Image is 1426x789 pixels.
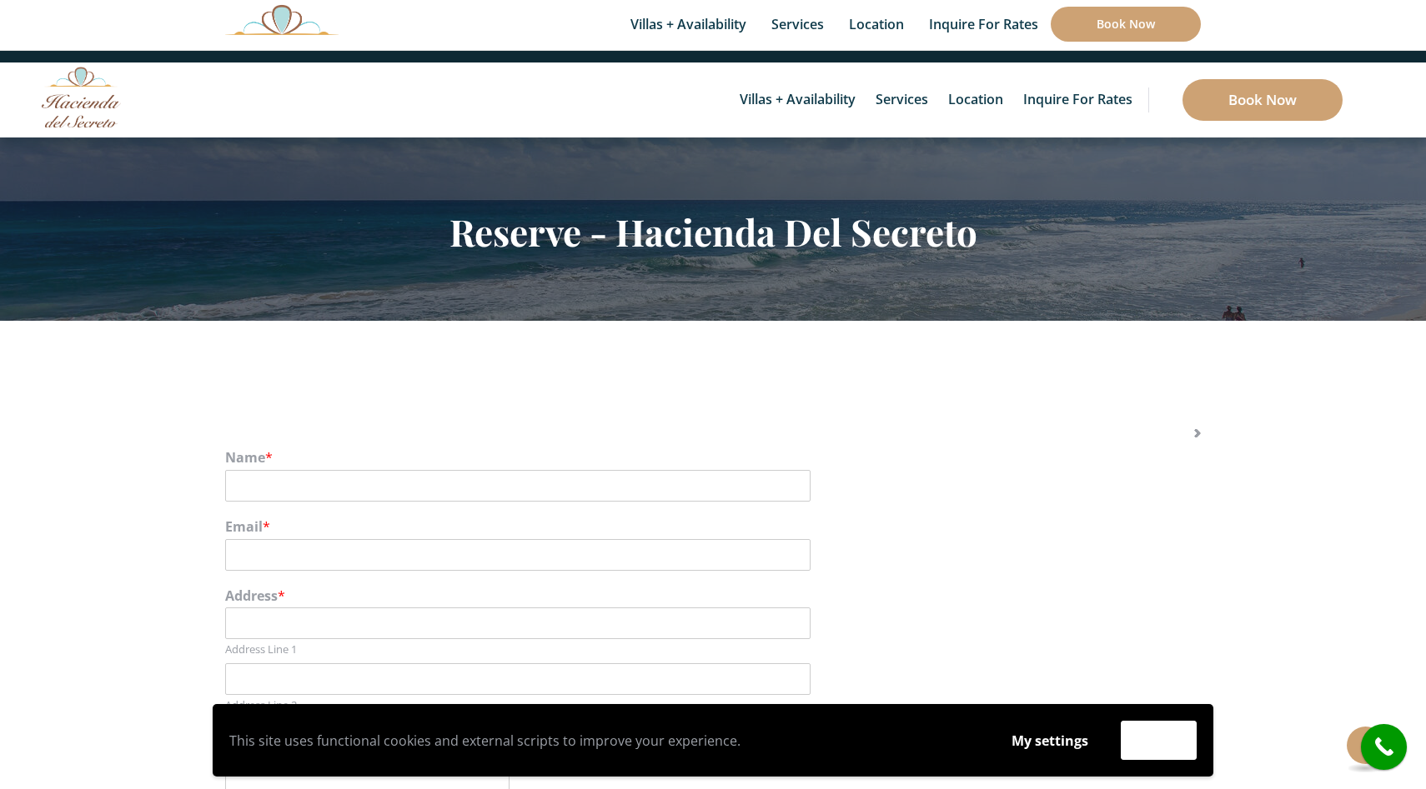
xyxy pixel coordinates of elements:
a: Book Now [1182,79,1343,121]
p: This site uses functional cookies and external scripts to improve your experience. [229,728,979,753]
a: Book Now [1051,7,1201,42]
label: Address Line 1 [225,642,811,657]
label: Address [225,587,1201,605]
label: Email [225,518,1201,536]
label: Address Line 2 [225,698,811,712]
a: Villas + Availability [731,62,864,137]
button: My settings [996,722,1104,760]
button: Accept [1121,721,1197,760]
h2: Reserve - Hacienda Del Secreto [225,210,1201,253]
a: call [1361,724,1407,770]
a: Inquire for Rates [1015,62,1141,137]
a: Services [867,62,936,137]
i: call [1365,728,1403,766]
img: Awesome Logo [225,4,339,35]
a: Location [940,62,1012,137]
img: Awesome Logo [42,67,121,127]
label: Name [225,449,1201,467]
